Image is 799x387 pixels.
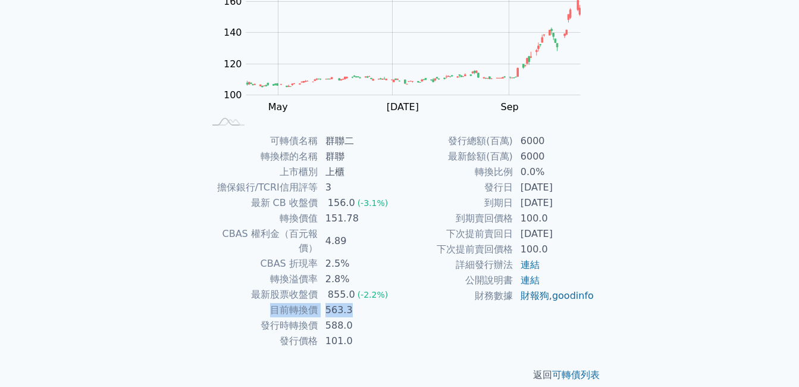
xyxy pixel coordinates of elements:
[400,164,513,180] td: 轉換比例
[387,101,419,113] tspan: [DATE]
[190,368,609,382] p: 返回
[400,149,513,164] td: 最新餘額(百萬)
[318,302,400,318] td: 563.3
[513,288,595,304] td: ,
[325,196,358,210] div: 156.0
[521,274,540,286] a: 連結
[205,287,318,302] td: 最新股票收盤價
[318,133,400,149] td: 群聯二
[400,133,513,149] td: 發行總額(百萬)
[318,164,400,180] td: 上櫃
[318,333,400,349] td: 101.0
[205,271,318,287] td: 轉換溢價率
[205,211,318,226] td: 轉換價值
[325,288,358,302] div: 855.0
[318,211,400,226] td: 151.78
[521,259,540,270] a: 連結
[205,149,318,164] td: 轉換標的名稱
[513,149,595,164] td: 6000
[358,198,388,208] span: (-3.1%)
[513,226,595,242] td: [DATE]
[318,226,400,256] td: 4.89
[205,133,318,149] td: 可轉債名稱
[205,226,318,256] td: CBAS 權利金（百元報價）
[318,318,400,333] td: 588.0
[205,256,318,271] td: CBAS 折現率
[400,226,513,242] td: 下次提前賣回日
[513,180,595,195] td: [DATE]
[552,369,600,380] a: 可轉債列表
[224,58,242,70] tspan: 120
[740,330,799,387] iframe: Chat Widget
[521,290,549,301] a: 財報狗
[318,256,400,271] td: 2.5%
[318,149,400,164] td: 群聯
[740,330,799,387] div: 聊天小工具
[513,164,595,180] td: 0.0%
[205,164,318,180] td: 上市櫃別
[513,242,595,257] td: 100.0
[318,180,400,195] td: 3
[552,290,594,301] a: goodinfo
[358,290,388,299] span: (-2.2%)
[205,195,318,211] td: 最新 CB 收盤價
[400,211,513,226] td: 到期賣回價格
[501,101,519,113] tspan: Sep
[400,257,513,273] td: 詳細發行辦法
[400,273,513,288] td: 公開說明書
[224,27,242,38] tspan: 140
[205,318,318,333] td: 發行時轉換價
[513,195,595,211] td: [DATE]
[513,211,595,226] td: 100.0
[513,133,595,149] td: 6000
[205,302,318,318] td: 目前轉換價
[400,242,513,257] td: 下次提前賣回價格
[318,271,400,287] td: 2.8%
[268,101,288,113] tspan: May
[400,180,513,195] td: 發行日
[224,89,242,101] tspan: 100
[205,180,318,195] td: 擔保銀行/TCRI信用評等
[400,288,513,304] td: 財務數據
[400,195,513,211] td: 到期日
[205,333,318,349] td: 發行價格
